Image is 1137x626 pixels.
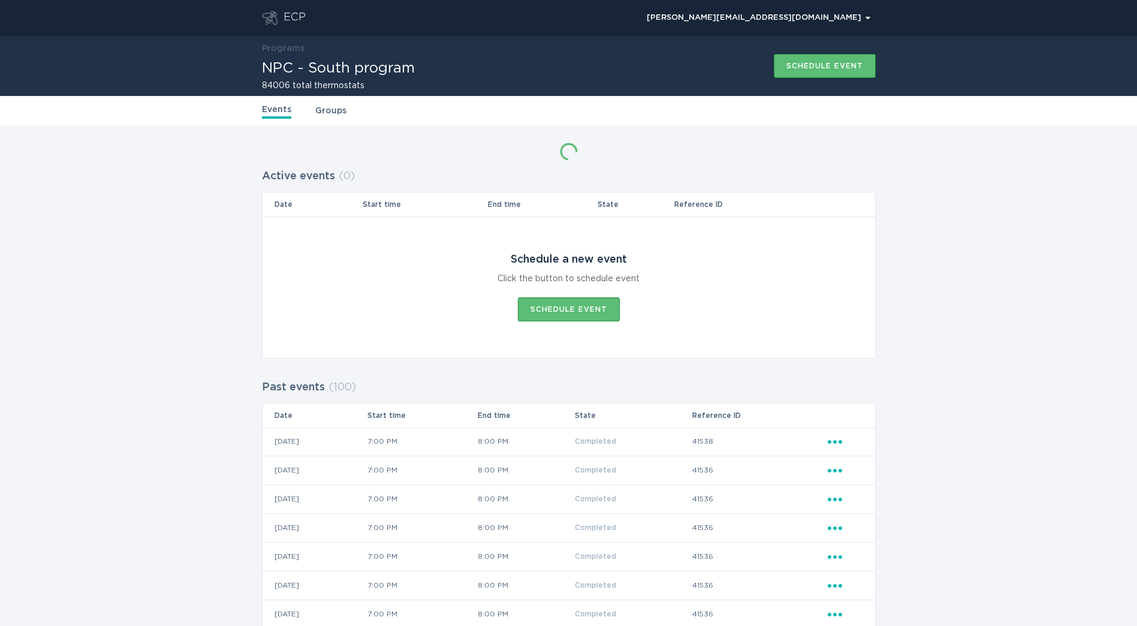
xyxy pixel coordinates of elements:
[367,456,477,485] td: 7:00 PM
[828,607,863,621] div: Popover menu
[828,579,863,592] div: Popover menu
[367,571,477,600] td: 7:00 PM
[263,428,875,456] tr: f13385a5746948a184f9e5d02b2e12f4
[511,253,627,266] div: Schedule a new event
[477,543,574,571] td: 8:00 PM
[262,165,335,187] h2: Active events
[828,435,863,448] div: Popover menu
[362,192,487,216] th: Start time
[559,142,578,161] div: Loading
[487,192,597,216] th: End time
[477,404,574,428] th: End time
[263,192,363,216] th: Date
[263,543,875,571] tr: e4ea37f755c048ffba1aac38b6afb2e5
[674,192,827,216] th: Reference ID
[263,456,875,485] tr: f5fe7e62c0d4408eb5f7170e22ce86ff
[477,428,574,456] td: 8:00 PM
[328,382,356,393] span: ( 100 )
[262,11,278,25] button: Go to dashboard
[828,464,863,477] div: Popover menu
[262,103,291,119] a: Events
[647,14,870,22] div: [PERSON_NAME][EMAIL_ADDRESS][DOMAIN_NAME]
[477,514,574,543] td: 8:00 PM
[575,610,616,618] span: Completed
[262,82,415,90] h2: 84006 total thermostats
[477,456,574,485] td: 8:00 PM
[774,54,876,78] button: Schedule event
[367,514,477,543] td: 7:00 PM
[263,571,367,600] td: [DATE]
[263,485,875,514] tr: ebdff4d3ade14be1927a72e21a7586ad
[477,485,574,514] td: 8:00 PM
[641,9,876,27] button: Open user account details
[575,524,616,531] span: Completed
[497,272,640,285] div: Click the button to schedule event
[263,404,875,428] tr: Table Headers
[263,514,875,543] tr: e6519e20bbfa428e9d0f46ce982bda90
[692,404,827,428] th: Reference ID
[477,571,574,600] td: 8:00 PM
[575,467,616,474] span: Completed
[367,404,477,428] th: Start time
[284,11,306,25] div: ECP
[367,428,477,456] td: 7:00 PM
[786,62,863,70] div: Schedule event
[262,44,304,53] a: Programs
[641,9,876,27] div: Popover menu
[263,192,875,216] tr: Table Headers
[692,514,827,543] td: 41536
[263,404,367,428] th: Date
[828,521,863,534] div: Popover menu
[518,297,620,321] button: Schedule event
[262,377,325,398] h2: Past events
[828,550,863,563] div: Popover menu
[315,104,346,118] a: Groups
[263,514,367,543] td: [DATE]
[263,571,875,600] tr: 9837a39cf740438dac9c587242b1c9b4
[828,492,863,505] div: Popover menu
[263,428,367,456] td: [DATE]
[262,61,415,76] h1: NPC - South program
[574,404,692,428] th: State
[367,543,477,571] td: 7:00 PM
[692,428,827,456] td: 41538
[263,485,367,514] td: [DATE]
[692,543,827,571] td: 41536
[692,485,827,514] td: 41536
[575,495,616,502] span: Completed
[597,192,674,216] th: State
[367,485,477,514] td: 7:00 PM
[692,571,827,600] td: 41536
[575,582,616,589] span: Completed
[263,543,367,571] td: [DATE]
[692,456,827,485] td: 41536
[575,438,616,445] span: Completed
[339,171,355,182] span: ( 0 )
[575,553,616,560] span: Completed
[263,456,367,485] td: [DATE]
[530,306,607,313] div: Schedule event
